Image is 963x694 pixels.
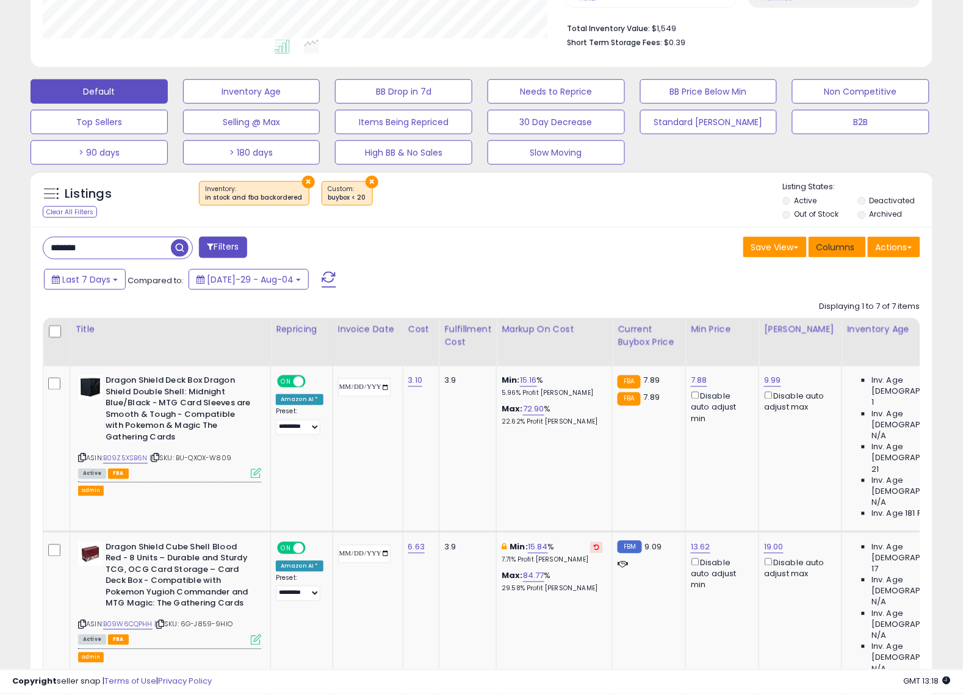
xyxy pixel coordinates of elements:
a: Terms of Use [104,676,156,687]
p: 22.62% Profit [PERSON_NAME] [502,418,603,427]
button: × [366,176,378,189]
b: Min: [502,375,520,386]
button: > 90 days [31,140,168,165]
div: Disable auto adjust max [764,389,832,413]
span: N/A [871,431,886,442]
span: ON [278,543,294,553]
div: Markup on Cost [502,323,607,336]
div: Invoice Date [338,323,398,336]
span: | SKU: 6G-J859-9HIO [154,620,233,629]
label: Deactivated [870,195,915,206]
button: Actions [868,237,920,258]
a: B09Z5XSB6N [103,454,148,464]
div: % [502,404,603,427]
div: Title [75,323,265,336]
span: | SKU: BU-QXOX-W809 [150,454,231,463]
button: Columns [809,237,866,258]
label: Active [794,195,817,206]
div: Current Buybox Price [618,323,680,349]
span: 7.89 [644,375,660,386]
b: Short Term Storage Fees: [567,37,662,48]
div: ASIN: [78,375,261,477]
b: Max: [502,570,523,582]
b: Max: [502,403,523,415]
li: $1,549 [567,20,911,35]
label: Archived [870,209,903,219]
span: N/A [871,631,886,642]
div: % [502,375,603,398]
span: All listings currently available for purchase on Amazon [78,469,106,479]
span: Custom: [328,184,366,203]
span: 7.89 [644,392,660,403]
button: Default [31,79,168,104]
span: 9.09 [645,541,662,553]
button: Filters [199,237,247,258]
span: [DATE]-29 - Aug-04 [207,273,294,286]
span: FBA [108,469,129,479]
small: FBA [618,375,640,389]
span: N/A [871,497,886,508]
span: FBA [108,635,129,645]
small: FBA [618,392,640,406]
div: Min Price [691,323,754,336]
a: Privacy Policy [158,676,212,687]
button: Items Being Repriced [335,110,472,134]
b: Dragon Shield Deck Box Dragon Shield Double Shell: Midnight Blue/Black - MTG Card Sleeves are Smo... [106,375,254,446]
button: Last 7 Days [44,269,126,290]
p: 29.58% Profit [PERSON_NAME] [502,585,603,593]
span: $0.39 [664,37,685,48]
p: 5.96% Profit [PERSON_NAME] [502,389,603,398]
button: Needs to Reprice [488,79,625,104]
b: Total Inventory Value: [567,23,650,34]
button: Non Competitive [792,79,929,104]
h5: Listings [65,186,112,203]
div: Preset: [276,574,323,602]
div: buybox < 20 [328,193,366,202]
button: BB Price Below Min [640,79,777,104]
div: Disable auto adjust max [764,556,832,580]
div: Fulfillment Cost [444,323,491,349]
button: 30 Day Decrease [488,110,625,134]
div: in stock and fba backordered [206,193,303,202]
span: OFF [304,543,323,553]
span: Compared to: [128,275,184,286]
div: seller snap | | [12,676,212,688]
div: Preset: [276,408,323,435]
span: 1 [871,397,874,408]
b: Dragon Shield Cube Shell Blood Red - 8 Units – Durable and Sturdy TCG, OCG Card Storage – Card De... [106,542,254,613]
a: 72.90 [523,403,544,416]
div: [PERSON_NAME] [764,323,837,336]
a: 6.63 [408,541,425,554]
img: 3149rchubrL._SL40_.jpg [78,375,103,400]
button: BB Drop in 7d [335,79,472,104]
div: Disable auto adjust min [691,556,749,591]
p: Listing States: [783,181,933,193]
span: 21 [871,464,879,475]
b: Min: [510,541,528,553]
button: High BB & No Sales [335,140,472,165]
button: Save View [743,237,807,258]
div: Amazon AI * [276,561,323,572]
button: admin [78,652,104,663]
button: Standard [PERSON_NAME] [640,110,777,134]
div: ASIN: [78,542,261,644]
button: > 180 days [183,140,320,165]
a: 84.77 [523,570,544,582]
span: Last 7 Days [62,273,110,286]
button: × [302,176,315,189]
a: 3.10 [408,375,423,387]
a: 9.99 [764,375,781,387]
div: Displaying 1 to 7 of 7 items [820,301,920,313]
div: Clear All Filters [43,206,97,218]
a: 15.84 [528,541,548,554]
a: 15.16 [520,375,537,387]
span: Columns [817,241,855,253]
button: Inventory Age [183,79,320,104]
button: admin [78,486,104,496]
div: Cost [408,323,435,336]
span: OFF [304,377,323,387]
div: Amazon AI * [276,394,323,405]
div: % [502,542,603,565]
th: The percentage added to the cost of goods (COGS) that forms the calculator for Min & Max prices. [497,318,613,366]
button: Slow Moving [488,140,625,165]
